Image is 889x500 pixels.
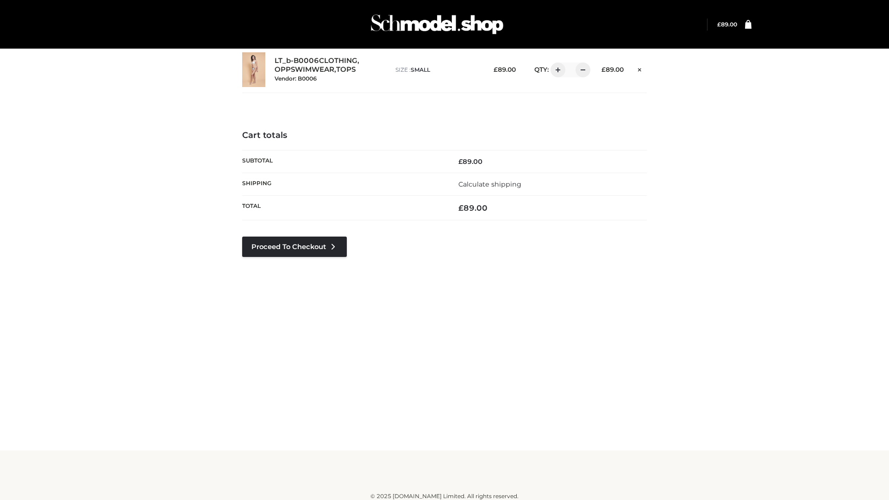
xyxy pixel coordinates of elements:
[633,62,647,75] a: Remove this item
[242,52,265,87] img: LT_b-B0006 - SMALL
[319,56,357,65] a: CLOTHING
[242,131,647,141] h4: Cart totals
[525,62,587,77] div: QTY:
[275,56,319,65] a: LT_b-B0006
[494,66,516,73] bdi: 89.00
[242,173,444,195] th: Shipping
[275,65,334,74] a: OPPSWIMWEAR
[242,196,444,220] th: Total
[717,21,737,28] a: £89.00
[717,21,721,28] span: £
[242,150,444,173] th: Subtotal
[395,66,479,74] p: size :
[601,66,624,73] bdi: 89.00
[458,157,482,166] bdi: 89.00
[242,237,347,257] a: Proceed to Checkout
[336,65,356,74] a: TOPS
[458,203,463,212] span: £
[275,75,317,82] small: Vendor: B0006
[275,56,386,82] div: , ,
[458,180,521,188] a: Calculate shipping
[717,21,737,28] bdi: 89.00
[368,6,507,43] img: Schmodel Admin 964
[411,66,430,73] span: SMALL
[458,203,488,212] bdi: 89.00
[601,66,606,73] span: £
[458,157,463,166] span: £
[494,66,498,73] span: £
